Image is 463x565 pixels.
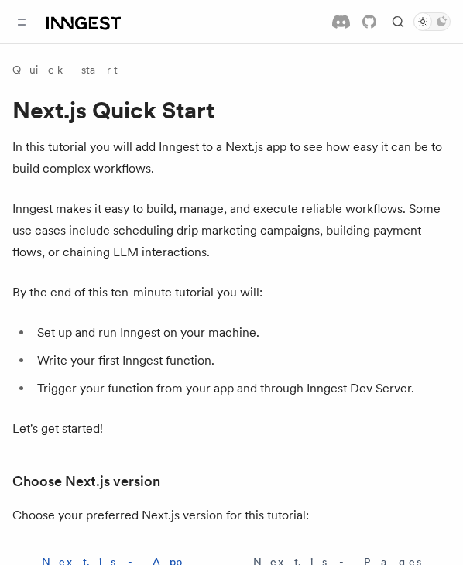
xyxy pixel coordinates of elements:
p: In this tutorial you will add Inngest to a Next.js app to see how easy it can be to build complex... [12,136,451,180]
p: Inngest makes it easy to build, manage, and execute reliable workflows. Some use cases include sc... [12,198,451,263]
a: Quick start [12,62,118,77]
a: Choose Next.js version [12,471,160,492]
li: Write your first Inngest function. [33,350,451,372]
p: Choose your preferred Next.js version for this tutorial: [12,505,451,526]
h1: Next.js Quick Start [12,96,451,124]
button: Toggle dark mode [413,12,451,31]
li: Set up and run Inngest on your machine. [33,322,451,344]
button: Toggle navigation [12,12,31,31]
li: Trigger your function from your app and through Inngest Dev Server. [33,378,451,399]
p: By the end of this ten-minute tutorial you will: [12,282,451,303]
p: Let's get started! [12,418,451,440]
button: Find something... [389,12,407,31]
